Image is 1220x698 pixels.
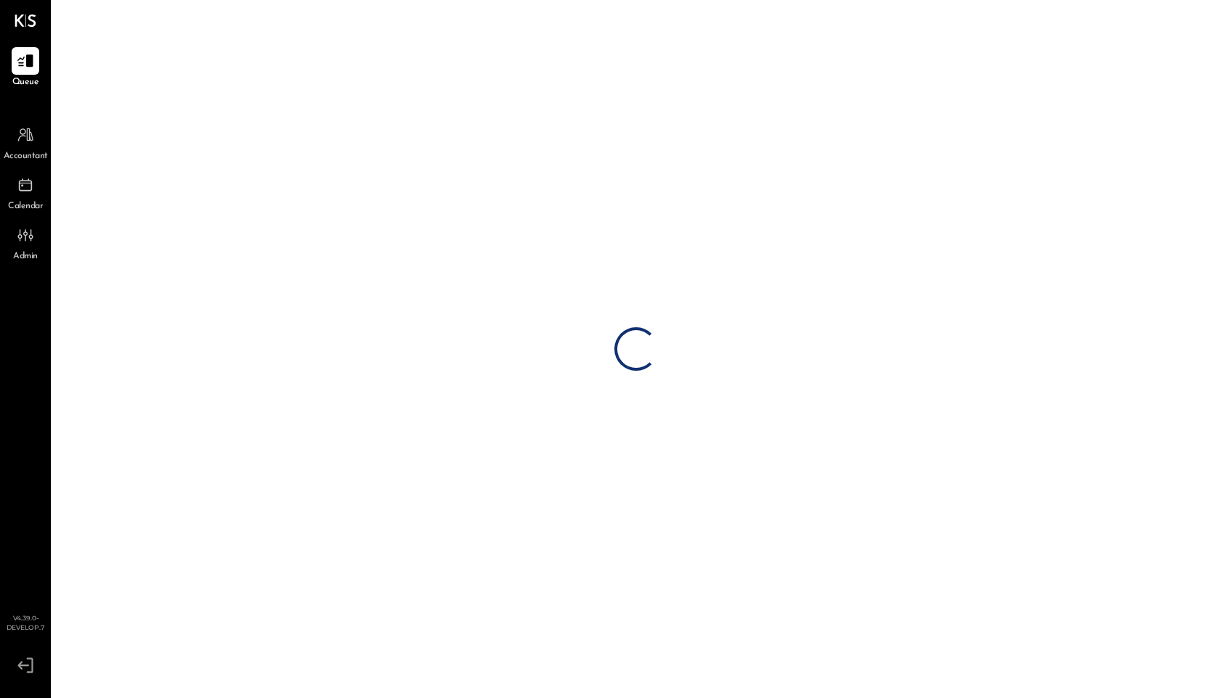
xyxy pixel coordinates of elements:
a: Calendar [1,171,50,213]
span: Admin [13,250,38,263]
span: Calendar [8,200,43,213]
a: Admin [1,221,50,263]
span: Queue [12,76,39,89]
a: Accountant [1,121,50,163]
a: Queue [1,47,50,89]
span: Accountant [4,150,48,163]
